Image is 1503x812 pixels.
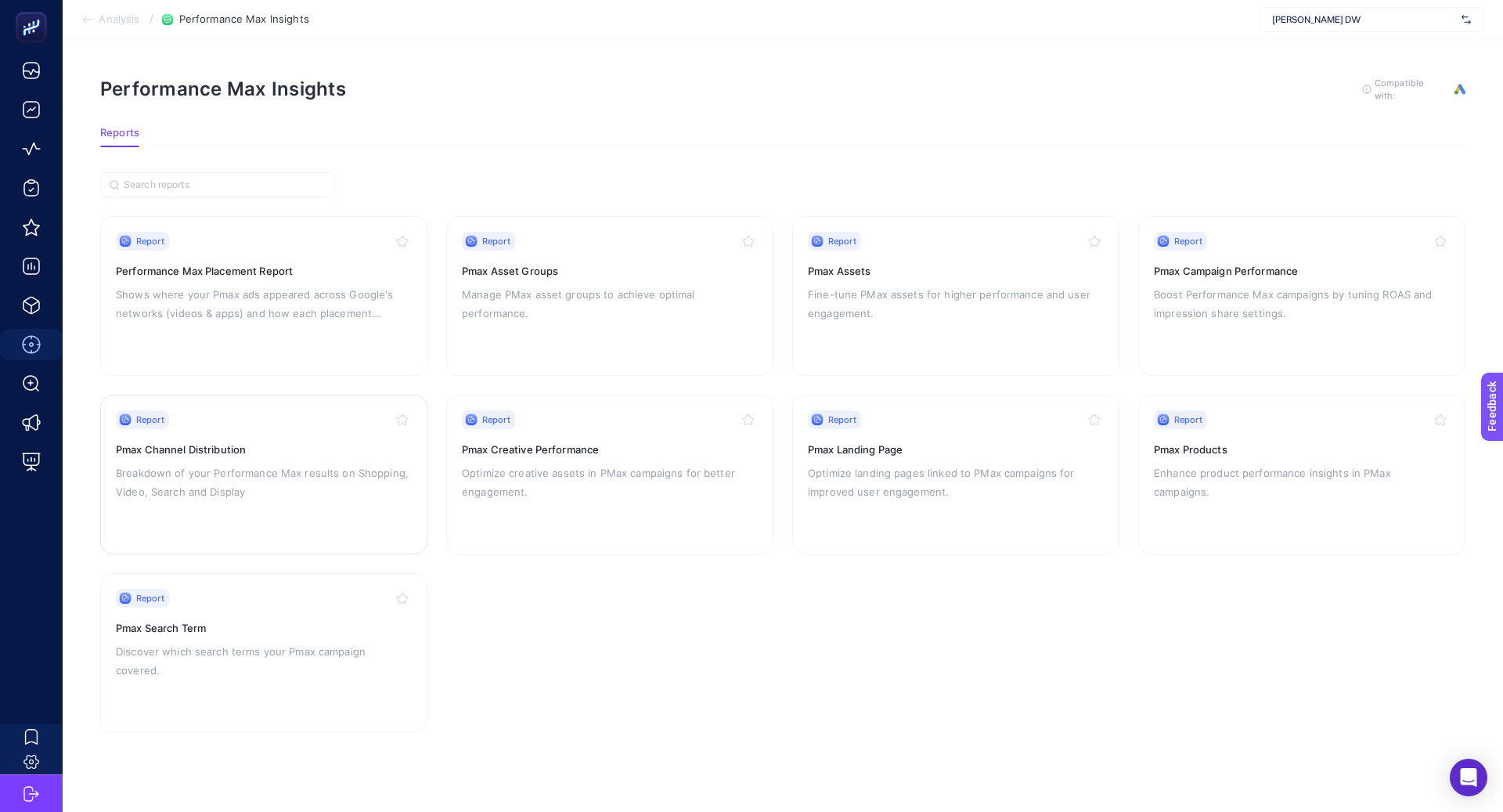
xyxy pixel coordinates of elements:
[136,235,164,247] span: Report
[9,5,59,17] span: Feedback
[808,464,1104,501] p: Optimize landing pages linked to PMax campaigns for improved user engagement.
[1450,759,1487,796] div: Open Intercom Messenger
[116,620,412,636] h3: Pmax Search Term
[116,285,412,323] p: Shows where your Pmax ads appeared across Google's networks (videos & apps) and how each placemen...
[462,464,758,501] p: Optimize creative assets in PMax campaigns for better engagement.
[792,216,1119,376] a: ReportPmax AssetsFine-tune PMax assets for higher performance and user engagement.
[1375,77,1445,102] span: Compatible with:
[100,216,427,376] a: ReportPerformance Max Placement ReportShows where your Pmax ads appeared across Google's networks...
[1174,235,1202,247] span: Report
[100,127,139,147] button: Reports
[116,442,412,457] h3: Pmax Channel Distribution
[808,442,1104,457] h3: Pmax Landing Page
[828,413,856,426] span: Report
[1462,12,1471,27] img: svg%3e
[116,263,412,279] h3: Performance Max Placement Report
[1154,285,1450,323] p: Boost Performance Max campaigns by tuning ROAS and impression share settings.
[149,13,153,25] span: /
[792,395,1119,554] a: ReportPmax Landing PageOptimize landing pages linked to PMax campaigns for improved user engagement.
[1138,395,1465,554] a: ReportPmax ProductsEnhance product performance insights in PMax campaigns.
[1272,13,1455,26] span: [PERSON_NAME] DW
[1138,216,1465,376] a: ReportPmax Campaign PerformanceBoost Performance Max campaigns by tuning ROAS and impression shar...
[124,179,326,191] input: Search
[1154,442,1450,457] h3: Pmax Products
[100,395,427,554] a: ReportPmax Channel DistributionBreakdown of your Performance Max results on Shopping, Video, Sear...
[1174,413,1202,426] span: Report
[178,13,308,26] span: Performance Max Insights
[808,263,1104,279] h3: Pmax Assets
[808,285,1104,323] p: Fine-tune PMax assets for higher performance and user engagement.
[116,464,412,501] p: Breakdown of your Performance Max results on Shopping, Video, Search and Display
[136,413,164,426] span: Report
[99,13,139,26] span: Analysis
[462,285,758,323] p: Manage PMax asset groups to achieve optimal performance.
[1154,263,1450,279] h3: Pmax Campaign Performance
[100,78,346,100] h1: Performance Max Insights
[136,592,164,604] span: Report
[462,263,758,279] h3: Pmax Asset Groups
[446,395,773,554] a: ReportPmax Creative PerformanceOptimize creative assets in PMax campaigns for better engagement.
[446,216,773,376] a: ReportPmax Asset GroupsManage PMax asset groups to achieve optimal performance.
[100,127,139,139] span: Reports
[116,642,412,680] p: Discover which search terms your Pmax campaign covered.
[482,413,510,426] span: Report
[462,442,758,457] h3: Pmax Creative Performance
[1154,464,1450,501] p: Enhance product performance insights in PMax campaigns.
[828,235,856,247] span: Report
[100,573,427,733] a: ReportPmax Search TermDiscover which search terms your Pmax campaign covered.
[482,235,510,247] span: Report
